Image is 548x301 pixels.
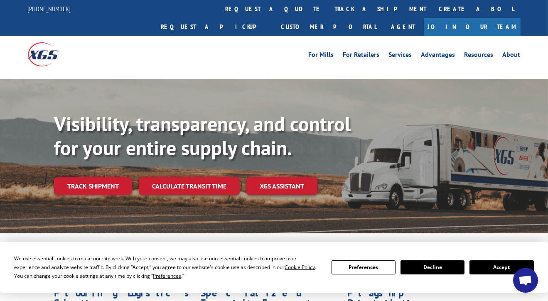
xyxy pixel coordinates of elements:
[246,177,317,195] a: XGS ASSISTANT
[401,260,464,274] button: Decline
[153,272,181,279] span: Preferences
[14,254,321,280] div: We use essential cookies to make our site work. With your consent, we may also use non-essential ...
[383,18,424,36] a: Agent
[424,18,521,36] a: Join Our Team
[28,5,71,13] a: [PHONE_NUMBER]
[389,51,412,61] a: Services
[332,260,396,274] button: Preferences
[139,177,240,195] a: Calculate transit time
[54,177,132,195] a: Track shipment
[54,111,351,161] b: Visibility, transparency, and control for your entire supply chain.
[343,51,380,61] a: For Retailers
[503,51,521,61] a: About
[464,51,494,61] a: Resources
[421,51,455,61] a: Advantages
[469,260,533,274] button: Accept
[309,51,334,61] a: For Mills
[155,18,275,36] a: Request a pickup
[275,18,383,36] a: Customer Portal
[513,268,538,293] div: Open chat
[285,264,315,271] span: Cookie Policy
